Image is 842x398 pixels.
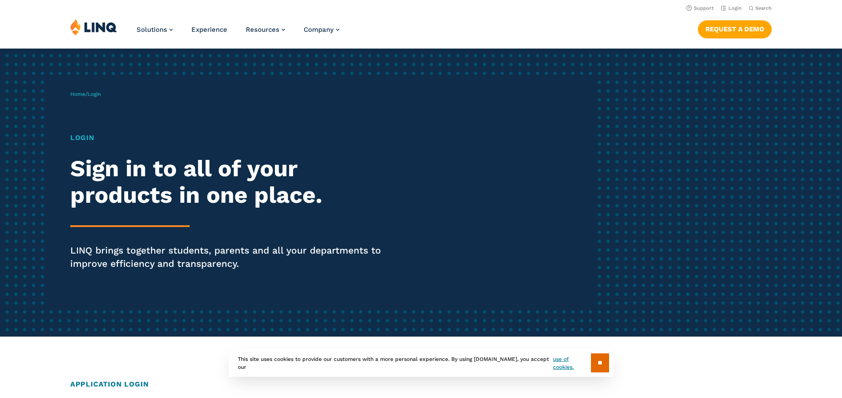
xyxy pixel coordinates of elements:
a: Solutions [137,26,173,34]
nav: Button Navigation [698,19,772,38]
div: This site uses cookies to provide our customers with a more personal experience. By using [DOMAIN... [229,349,613,377]
img: LINQ | K‑12 Software [70,19,117,35]
span: Login [88,91,101,97]
a: Experience [191,26,227,34]
span: Search [755,5,772,11]
a: Support [686,5,714,11]
button: Open Search Bar [749,5,772,11]
h1: Login [70,133,395,143]
a: Resources [246,26,285,34]
span: Solutions [137,26,167,34]
span: Resources [246,26,279,34]
span: Company [304,26,334,34]
span: / [70,91,101,97]
h2: Sign in to all of your products in one place. [70,155,395,208]
a: Home [70,91,85,97]
a: Login [721,5,742,11]
a: use of cookies. [553,355,591,371]
a: Request a Demo [698,20,772,38]
nav: Primary Navigation [137,19,339,48]
p: LINQ brings together students, parents and all your departments to improve efficiency and transpa... [70,244,395,270]
a: Company [304,26,339,34]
